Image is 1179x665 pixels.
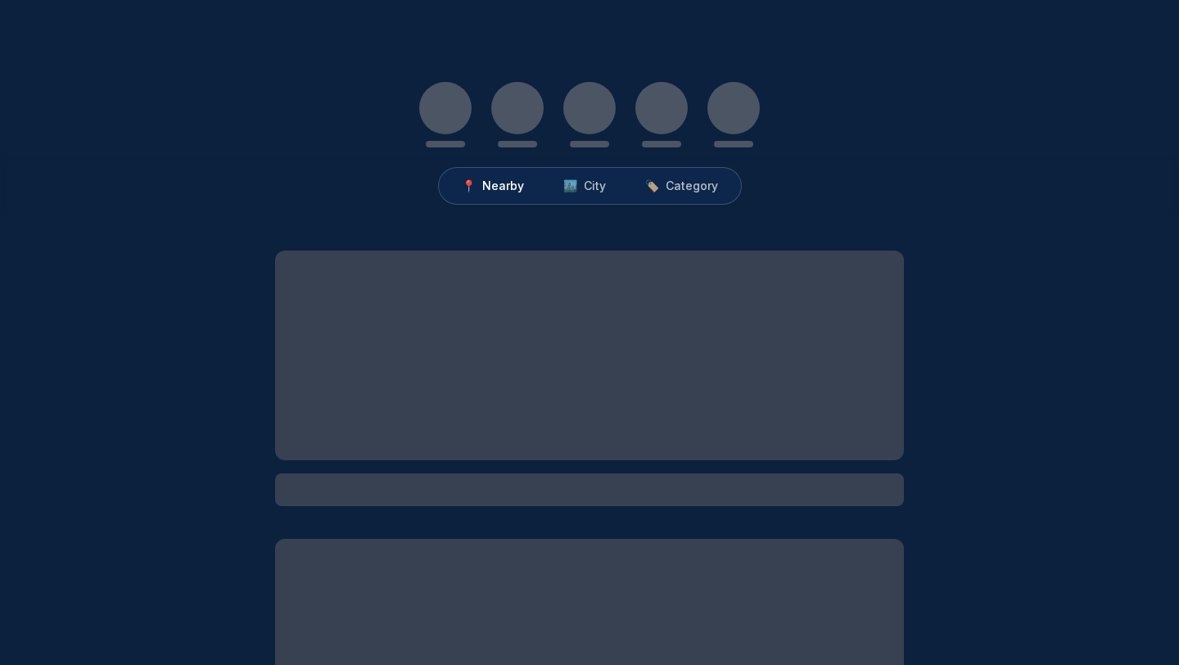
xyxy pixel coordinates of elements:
span: Category [666,178,718,194]
button: 📍Nearby [442,171,544,201]
span: 📍 [462,178,476,194]
span: Nearby [482,178,524,194]
button: 🏙️City [544,171,626,201]
span: City [584,178,606,194]
button: 🏷️Category [626,171,738,201]
span: 🏷️ [645,178,659,194]
span: 🏙️ [563,178,577,194]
